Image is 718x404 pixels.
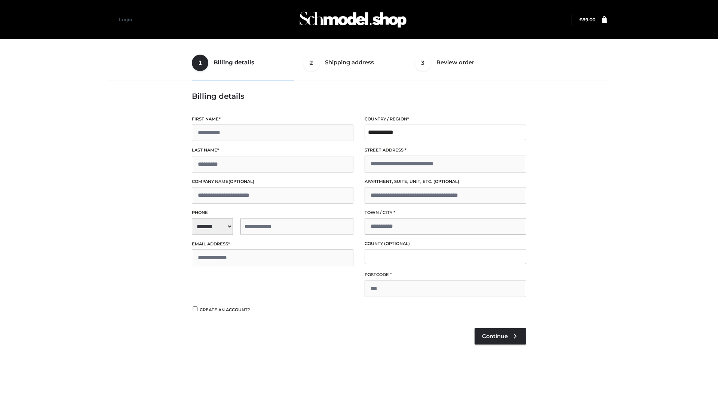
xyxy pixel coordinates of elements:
a: Continue [475,328,526,345]
span: (optional) [433,179,459,184]
span: Create an account? [200,307,250,312]
span: Continue [482,333,508,340]
input: Create an account? [192,306,199,311]
label: Postcode [365,271,526,278]
label: County [365,240,526,247]
label: Phone [192,209,353,216]
h3: Billing details [192,92,526,101]
label: First name [192,116,353,123]
label: Country / Region [365,116,526,123]
label: Email address [192,241,353,248]
label: Last name [192,147,353,154]
a: £89.00 [579,17,595,22]
label: Town / City [365,209,526,216]
label: Company name [192,178,353,185]
a: Login [119,17,132,22]
span: (optional) [384,241,410,246]
label: Street address [365,147,526,154]
bdi: 89.00 [579,17,595,22]
label: Apartment, suite, unit, etc. [365,178,526,185]
span: £ [579,17,582,22]
img: Schmodel Admin 964 [297,5,409,34]
span: (optional) [228,179,254,184]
